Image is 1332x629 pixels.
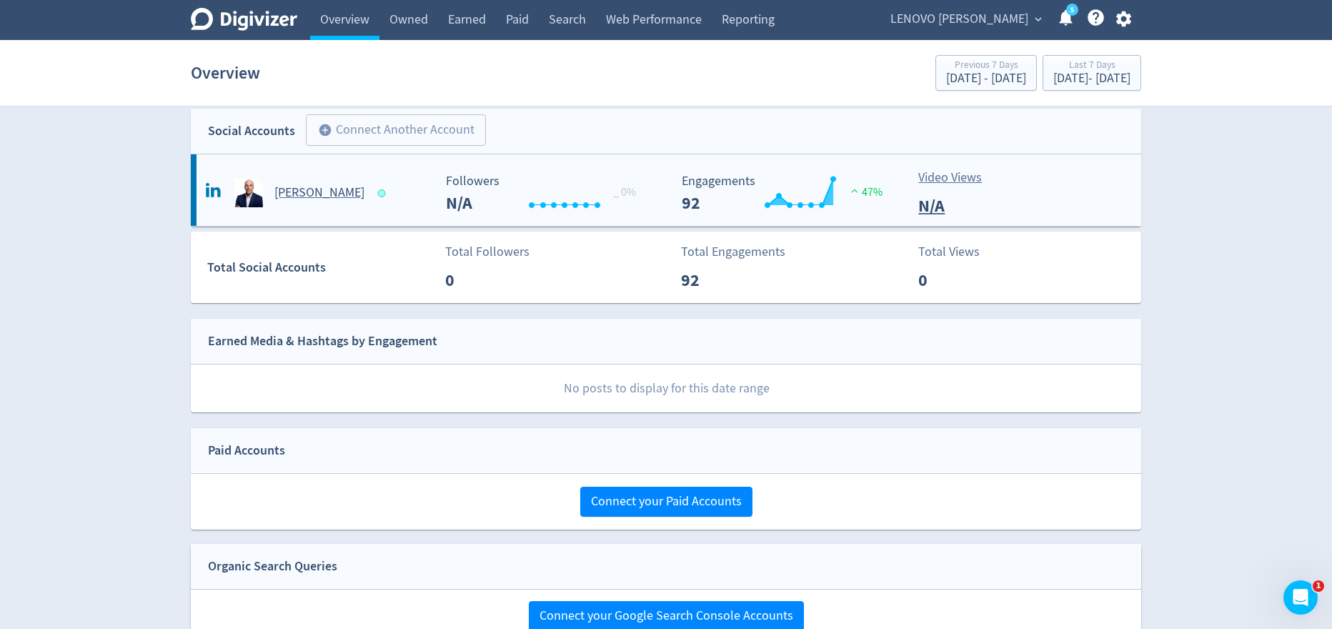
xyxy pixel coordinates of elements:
[1066,4,1078,16] a: 5
[848,185,862,196] img: positive-performance.svg
[529,608,804,624] a: Connect your Google Search Console Accounts
[580,493,752,510] a: Connect your Paid Accounts
[935,55,1037,91] button: Previous 7 Days[DATE] - [DATE]
[1053,60,1130,72] div: Last 7 Days
[885,8,1045,31] button: LENOVO [PERSON_NAME]
[207,257,435,278] div: Total Social Accounts
[234,179,263,207] img: John Stamer undefined
[1313,580,1324,592] span: 1
[848,185,883,199] span: 47%
[540,610,793,623] span: Connect your Google Search Console Accounts
[1283,580,1318,615] iframe: Intercom live chat
[445,267,527,293] p: 0
[1070,5,1074,15] text: 5
[1043,55,1141,91] button: Last 7 Days[DATE]- [DATE]
[1053,72,1130,85] div: [DATE] - [DATE]
[192,365,1141,412] p: No posts to display for this date range
[613,185,636,199] span: _ 0%
[208,440,285,461] div: Paid Accounts
[191,154,1141,226] a: John Stamer undefined[PERSON_NAME] Followers --- _ 0% Followers N/A Engagements 92 Engagements 92...
[890,8,1028,31] span: LENOVO [PERSON_NAME]
[274,184,364,202] h5: [PERSON_NAME]
[208,331,437,352] div: Earned Media & Hashtags by Engagement
[918,242,1000,262] p: Total Views
[946,60,1026,72] div: Previous 7 Days
[295,117,486,146] a: Connect Another Account
[918,193,1000,219] p: N/A
[946,72,1026,85] div: [DATE] - [DATE]
[306,114,486,146] button: Connect Another Account
[681,242,785,262] p: Total Engagements
[208,121,295,142] div: Social Accounts
[378,189,390,197] span: Data last synced: 4 Sep 2025, 8:02am (AEST)
[439,174,653,212] svg: Followers ---
[445,242,530,262] p: Total Followers
[591,495,742,508] span: Connect your Paid Accounts
[580,487,752,517] button: Connect your Paid Accounts
[918,267,1000,293] p: 0
[675,174,889,212] svg: Engagements 92
[918,168,1000,187] p: Video Views
[1032,13,1045,26] span: expand_more
[318,123,332,137] span: add_circle
[191,50,260,96] h1: Overview
[681,267,763,293] p: 92
[208,556,337,577] div: Organic Search Queries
